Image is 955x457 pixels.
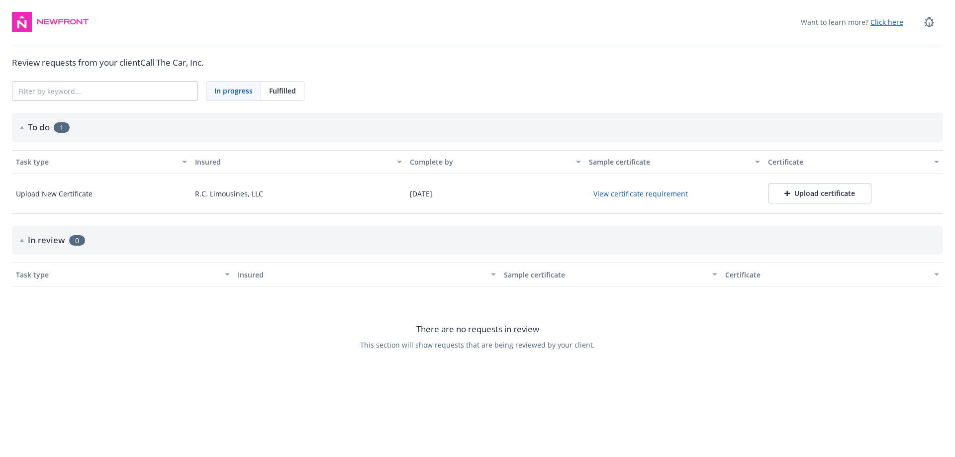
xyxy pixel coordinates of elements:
a: Click here [870,17,903,27]
button: Task type [12,263,234,286]
button: Sample certificate [500,263,722,286]
button: Task type [12,150,191,174]
button: Insured [234,263,500,286]
span: In progress [214,86,253,96]
div: Upload New Certificate [16,188,93,199]
h2: In review [28,234,65,247]
h2: To do [28,121,50,134]
div: Insured [195,157,391,167]
div: Sample certificate [504,270,707,280]
div: Task type [16,270,219,280]
span: Fulfilled [269,86,296,96]
button: Certificate [764,150,943,174]
input: Filter by keyword... [12,82,197,100]
div: Certificate [725,270,928,280]
div: R.C. Limousines, LLC [195,188,263,199]
div: Upload certificate [784,188,855,198]
a: Report a Bug [919,12,939,32]
span: 0 [69,235,85,246]
span: There are no requests in review [416,323,539,336]
span: 1 [54,122,70,133]
button: Certificate [721,263,943,286]
img: navigator-logo.svg [12,12,32,32]
button: Upload certificate [768,183,871,203]
div: Complete by [410,157,570,167]
span: Want to learn more? [801,17,903,27]
div: Insured [238,270,485,280]
div: [DATE] [410,188,432,199]
button: Insured [191,150,406,174]
div: Sample certificate [589,157,749,167]
div: Review requests from your client Call The Car, Inc. [12,56,943,69]
button: Sample certificate [585,150,764,174]
button: View certificate requirement [589,186,692,201]
div: Task type [16,157,176,167]
div: Certificate [768,157,928,167]
img: Newfront Logo [36,17,90,27]
span: This section will show requests that are being reviewed by your client. [360,340,595,350]
button: Complete by [406,150,585,174]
